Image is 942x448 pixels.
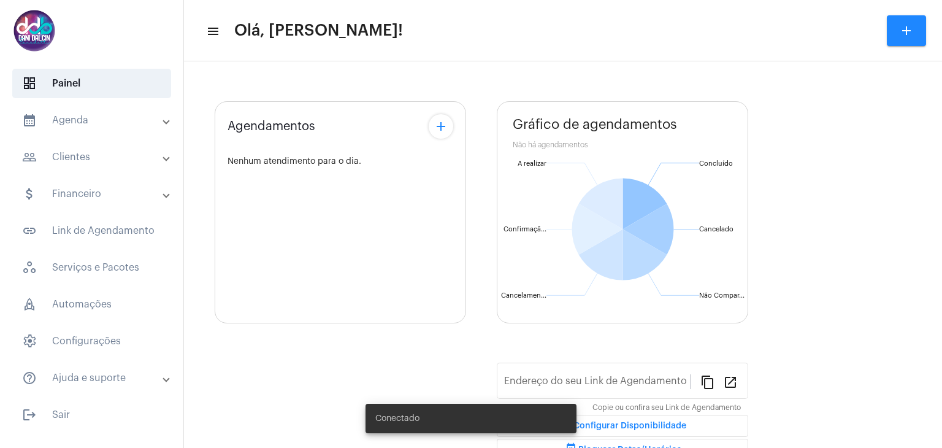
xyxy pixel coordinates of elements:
span: Configurar Disponibilidade [559,422,686,430]
input: Link [504,378,691,389]
text: Não Compar... [699,292,745,299]
span: sidenav icon [22,260,37,275]
mat-icon: add [899,23,914,38]
span: sidenav icon [22,76,37,91]
text: A realizar [518,160,546,167]
button: Configurar Disponibilidade [497,415,748,437]
mat-icon: content_copy [700,374,715,389]
img: 5016df74-caca-6049-816a-988d68c8aa82.png [10,6,59,55]
span: Conectado [375,412,419,425]
mat-expansion-panel-header: sidenav iconFinanceiro [7,179,183,209]
mat-icon: sidenav icon [206,24,218,39]
mat-icon: add [434,119,448,134]
span: Link de Agendamento [12,216,171,245]
mat-icon: open_in_new [723,374,738,389]
span: Agendamentos [228,120,315,133]
span: Automações [12,290,171,319]
span: Gráfico de agendamentos [513,117,677,132]
mat-expansion-panel-header: sidenav iconAjuda e suporte [7,363,183,393]
text: Cancelado [699,226,733,233]
mat-panel-title: Financeiro [22,187,164,201]
mat-expansion-panel-header: sidenav iconClientes [7,142,183,172]
mat-panel-title: Agenda [22,113,164,128]
mat-icon: sidenav icon [22,223,37,238]
mat-expansion-panel-header: sidenav iconAgenda [7,106,183,135]
text: Cancelamen... [501,292,546,299]
span: sidenav icon [22,297,37,312]
mat-icon: sidenav icon [22,187,37,201]
text: Confirmaçã... [504,226,546,233]
mat-hint: Copie ou confira seu Link de Agendamento [592,404,741,412]
mat-panel-title: Clientes [22,150,164,164]
span: Olá, [PERSON_NAME]! [234,21,403,41]
mat-icon: sidenav icon [22,371,37,385]
span: sidenav icon [22,334,37,349]
span: Serviços e Pacotes [12,253,171,282]
div: Nenhum atendimento para o dia. [228,157,453,166]
span: Sair [12,400,171,430]
span: Painel [12,69,171,98]
mat-icon: sidenav icon [22,407,37,422]
mat-panel-title: Ajuda e suporte [22,371,164,385]
span: Configurações [12,326,171,356]
mat-icon: sidenav icon [22,150,37,164]
text: Concluído [699,160,733,167]
mat-icon: sidenav icon [22,113,37,128]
